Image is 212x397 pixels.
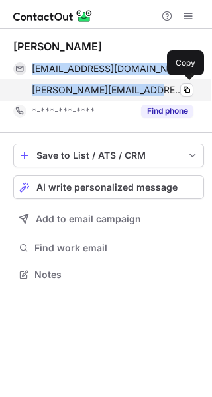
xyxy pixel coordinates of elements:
[36,150,181,161] div: Save to List / ATS / CRM
[13,175,204,199] button: AI write personalized message
[36,182,178,193] span: AI write personalized message
[13,144,204,167] button: save-profile-one-click
[34,269,199,281] span: Notes
[34,242,199,254] span: Find work email
[32,63,184,75] span: [EMAIL_ADDRESS][DOMAIN_NAME]
[13,207,204,231] button: Add to email campaign
[36,214,141,224] span: Add to email campaign
[13,239,204,257] button: Find work email
[32,84,184,96] span: [PERSON_NAME][EMAIL_ADDRESS][DOMAIN_NAME]
[13,40,102,53] div: [PERSON_NAME]
[13,8,93,24] img: ContactOut v5.3.10
[13,265,204,284] button: Notes
[141,105,193,118] button: Reveal Button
